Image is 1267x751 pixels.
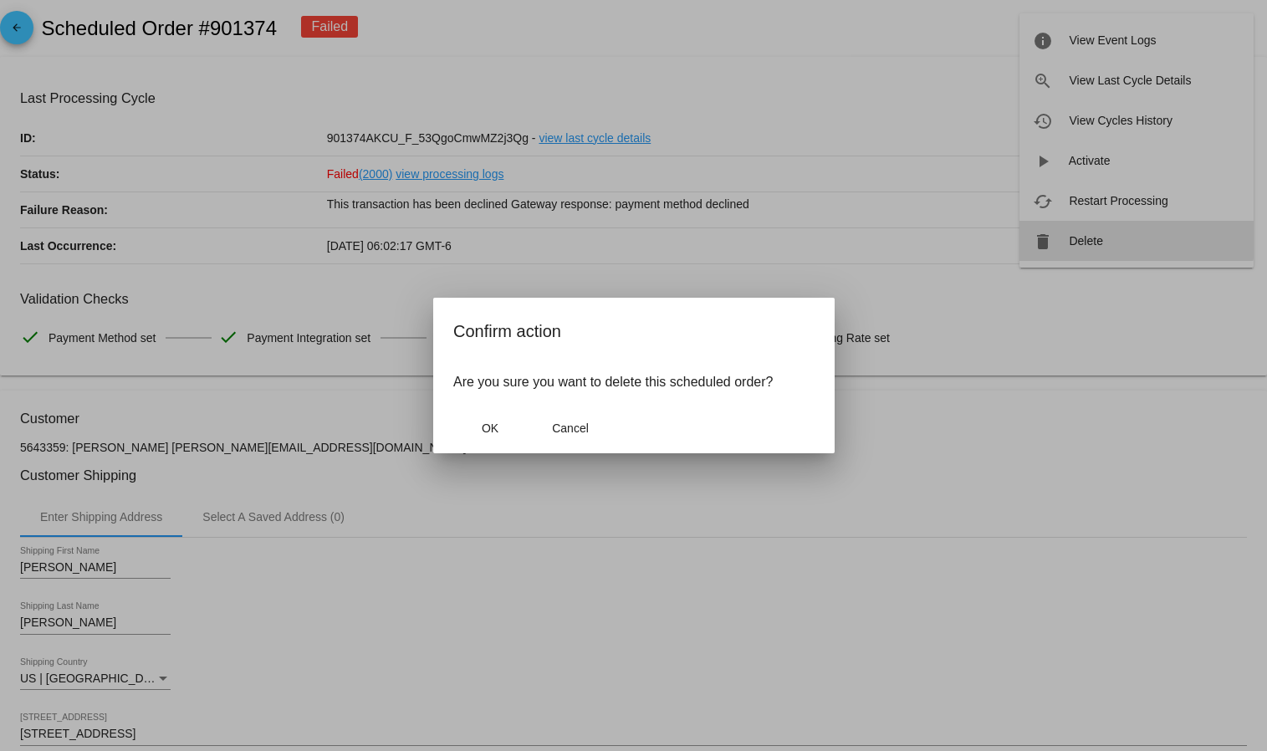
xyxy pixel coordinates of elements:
h2: Confirm action [453,318,815,345]
button: Close dialog [534,413,607,443]
span: Cancel [552,421,589,435]
span: OK [481,421,498,435]
p: Are you sure you want to delete this scheduled order? [453,375,815,390]
button: Close dialog [453,413,527,443]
